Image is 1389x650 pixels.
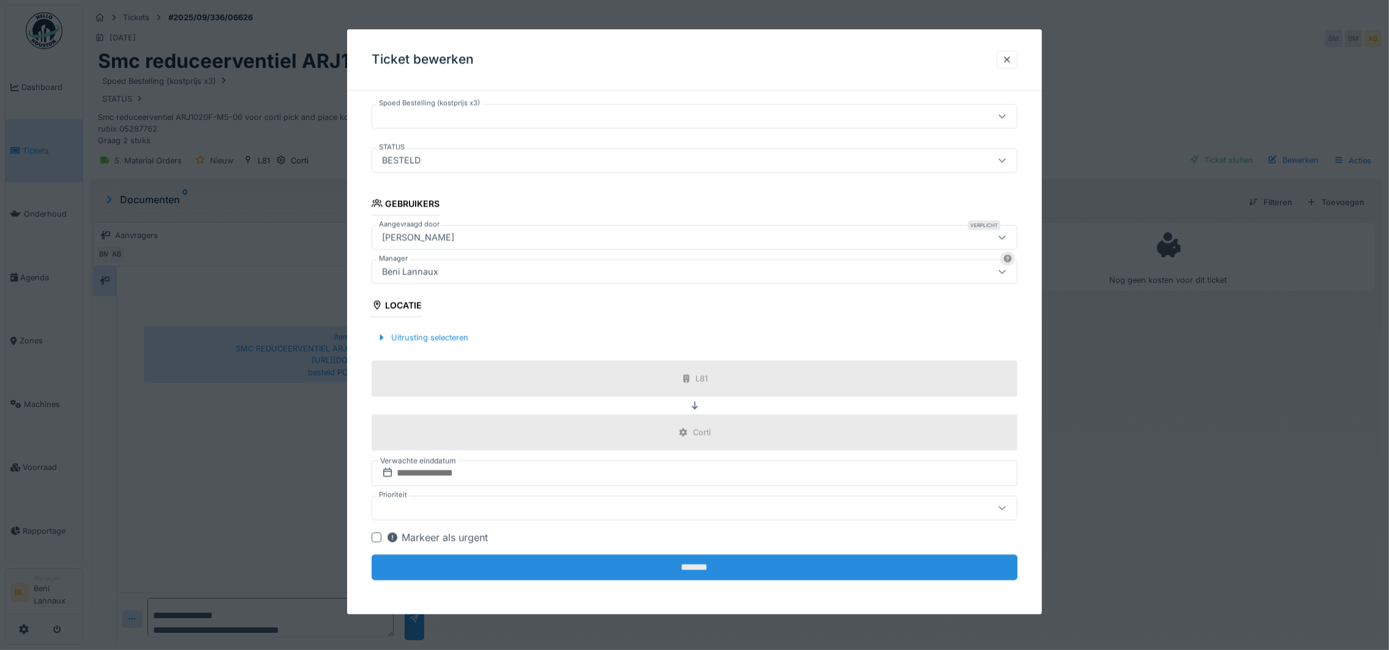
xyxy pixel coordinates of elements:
div: Gebruikers [372,194,440,215]
div: BESTELD [377,153,425,166]
label: Manager [376,253,410,264]
label: STATUS [376,141,407,152]
div: [PERSON_NAME] [377,231,459,244]
div: Markeer als urgent [386,530,488,545]
div: Verplicht [968,220,1000,230]
label: Verwachte einddatum [379,454,457,468]
label: Aangevraagd door [376,219,442,230]
h3: Ticket bewerken [372,52,474,67]
div: Locatie [372,296,422,317]
label: Spoed Bestelling (kostprijs x3) [376,97,482,108]
div: L81 [696,373,708,384]
div: Uitrusting selecteren [372,329,473,346]
div: Beni Lannaux [377,265,443,278]
div: Corti [693,427,711,438]
label: Prioriteit [376,490,410,500]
